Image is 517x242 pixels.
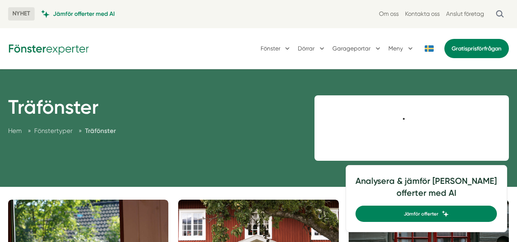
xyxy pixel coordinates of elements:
[332,38,382,59] button: Garageportar
[298,38,326,59] button: Dörrar
[34,127,74,135] a: Fönstertyper
[444,39,509,58] a: Gratisprisförfrågan
[355,206,497,222] a: Jämför offerter
[8,127,22,135] a: Hem
[379,10,399,18] a: Om oss
[388,38,414,59] button: Meny
[405,10,440,18] a: Kontakta oss
[85,127,116,135] a: Träfönster
[8,126,116,136] nav: Breadcrumb
[8,41,89,55] img: Fönsterexperter Logotyp
[261,38,292,59] button: Fönster
[41,10,115,18] a: Jämför offerter med AI
[355,175,497,206] h4: Analysera & jämför [PERSON_NAME] offerter med AI
[404,210,438,218] span: Jämför offerter
[491,6,509,21] button: Öppna sök
[28,126,31,136] span: »
[34,127,73,135] span: Fönstertyper
[79,126,82,136] span: »
[8,96,116,126] h1: Träfönster
[8,7,35,21] span: NYHET
[53,10,115,18] span: Jämför offerter med AI
[452,45,467,52] span: Gratis
[446,10,484,18] a: Anslut företag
